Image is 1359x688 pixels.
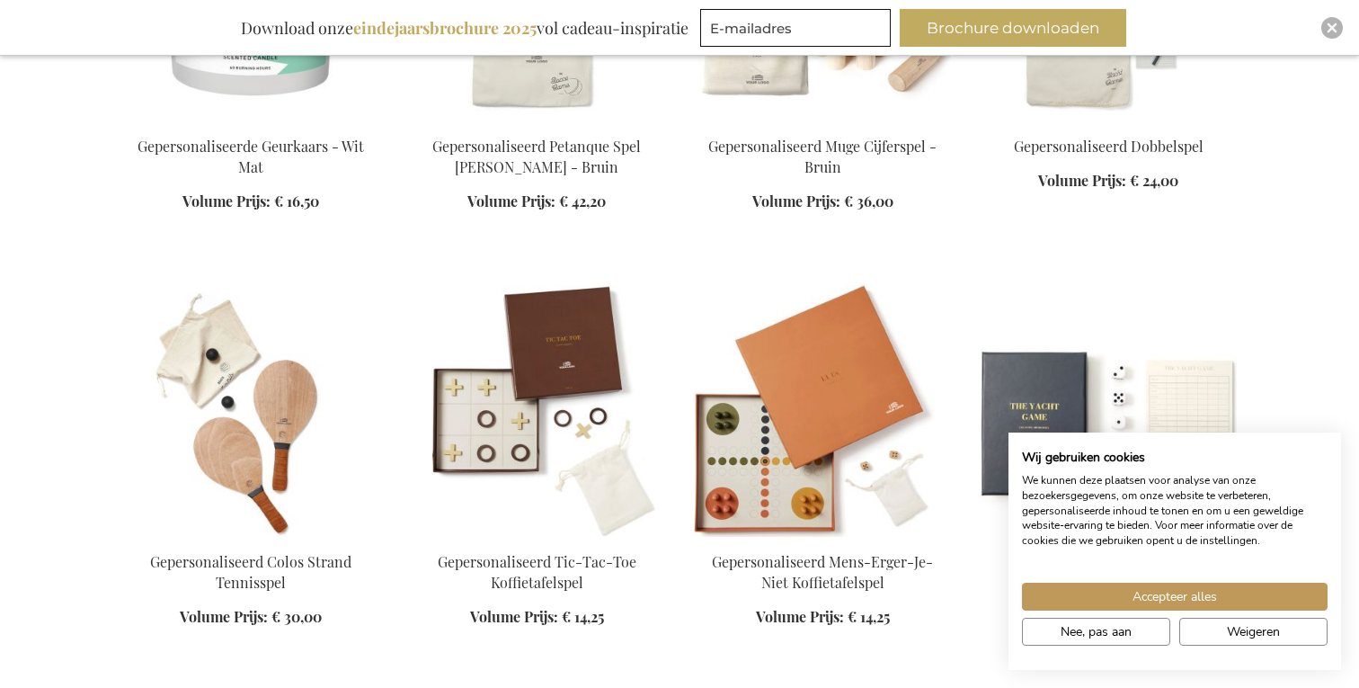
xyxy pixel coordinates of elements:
h2: Wij gebruiken cookies [1022,450,1328,466]
div: Close [1321,17,1343,39]
form: marketing offers and promotions [700,9,896,52]
a: Volume Prijs: € 42,20 [467,192,606,212]
a: Volume Prijs: € 30,00 [180,607,322,628]
span: Nee, pas aan [1061,622,1132,641]
a: Personalised Scented Candle - White Matt [122,114,379,131]
span: Weigeren [1227,622,1280,641]
a: Volume Prijs: € 14,25 [470,607,604,628]
span: € 30,00 [271,607,322,626]
a: Gepersonaliseerd Petanque Spel [PERSON_NAME] - Bruin [432,137,641,176]
input: E-mailadres [700,9,891,47]
a: Gepersonaliseerd Colos Strand Tennisspel [150,552,351,592]
img: LUDO coffee table game [694,285,951,537]
a: TIC TAC TOE coffee table game [408,530,665,547]
span: € 16,50 [274,192,319,210]
span: Volume Prijs: [182,192,271,210]
span: Volume Prijs: [470,607,558,626]
span: Volume Prijs: [1038,171,1126,190]
a: Colos Beach Tennis Game [122,530,379,547]
img: The Yatzy Coffee Table Game [980,285,1237,537]
a: Volume Prijs: € 36,00 [752,192,893,212]
button: Alle cookies weigeren [1179,618,1328,646]
a: Volume Prijs: € 14,25 [756,607,890,628]
span: € 14,25 [848,607,890,626]
a: Gepersonaliseerd Muge Cijferspel - Bruin [708,137,937,176]
span: € 42,20 [559,192,606,210]
img: Close [1327,22,1337,33]
a: LUDO coffee table game [694,530,951,547]
span: Volume Prijs: [752,192,840,210]
a: Gepersonaliseerde Geurkaars - Wit Mat [138,137,364,176]
button: Brochure downloaden [900,9,1126,47]
img: TIC TAC TOE coffee table game [408,285,665,537]
button: Pas cookie voorkeuren aan [1022,618,1170,646]
div: Download onze vol cadeau-inspiratie [233,9,697,47]
a: Personalised Yacht Game Pine Wood [980,114,1237,131]
span: € 24,00 [1130,171,1178,190]
p: We kunnen deze plaatsen voor analyse van onze bezoekersgegevens, om onze website te verbeteren, g... [1022,473,1328,549]
span: Volume Prijs: [467,192,555,210]
a: Volume Prijs: € 24,00 [1038,171,1178,192]
a: Personalised Bocce Pine Wood Game - Brown [408,114,665,131]
a: The Yatzy Coffee Table Game [980,530,1237,547]
button: Accepteer alle cookies [1022,583,1328,611]
span: € 36,00 [844,192,893,210]
a: Gepersonaliseerd Mens-Erger-Je-Niet Koffietafelspel [712,552,933,592]
span: Volume Prijs: [180,607,268,626]
a: Personalised Muge Number Game - Brown [694,114,951,131]
a: Volume Prijs: € 16,50 [182,192,319,212]
span: € 14,25 [562,607,604,626]
span: Accepteer alles [1132,587,1217,606]
a: Gepersonaliseerd Dobbelspel [1014,137,1204,156]
span: Volume Prijs: [756,607,844,626]
a: Gepersonaliseerd Tic-Tac-Toe Koffietafelspel [438,552,636,592]
b: eindejaarsbrochure 2025 [353,17,537,39]
img: Colos Beach Tennis Game [122,285,379,537]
